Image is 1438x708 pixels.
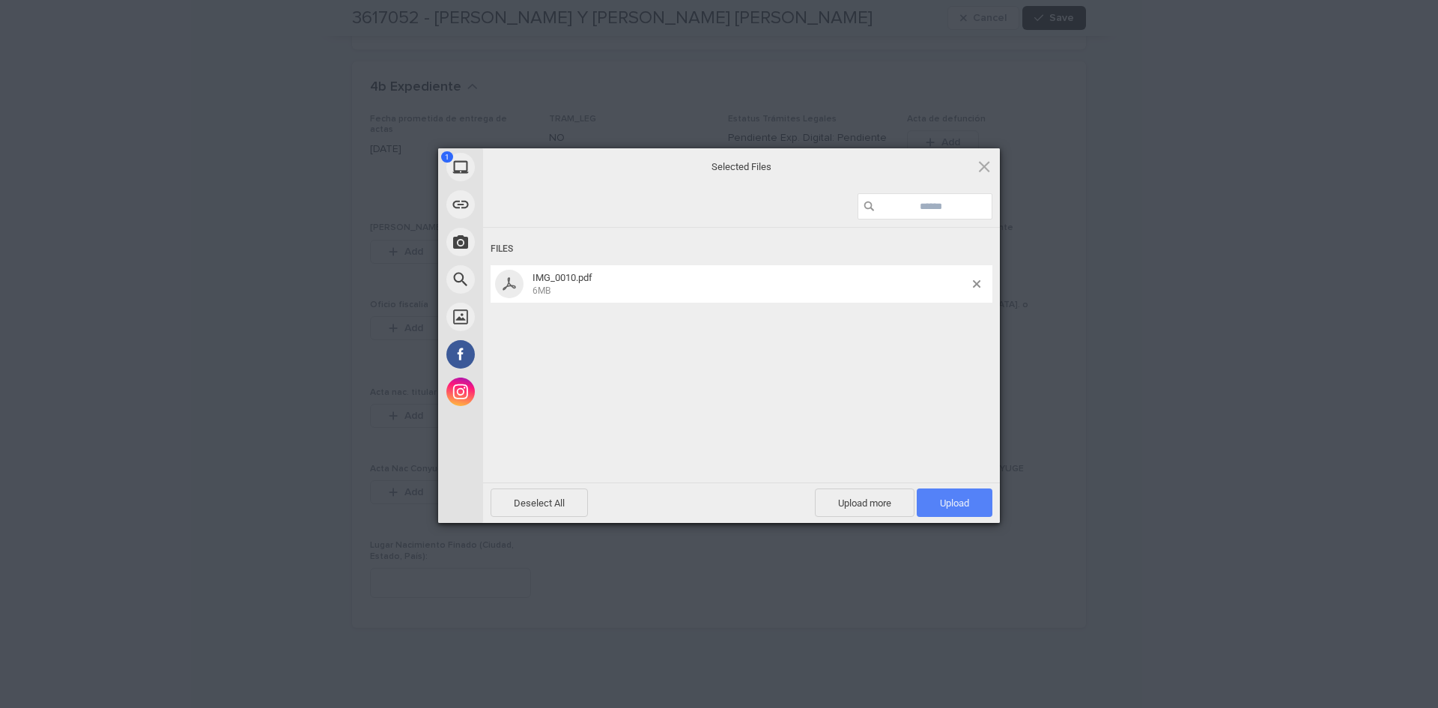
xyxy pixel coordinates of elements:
span: Upload [917,488,992,517]
div: Instagram [438,373,618,411]
span: Deselect All [491,488,588,517]
div: Take Photo [438,223,618,261]
div: Files [491,235,992,263]
span: IMG_0010.pdf [533,272,592,283]
span: Upload more [815,488,914,517]
span: Selected Files [592,160,891,173]
div: Web Search [438,261,618,298]
span: IMG_0010.pdf [528,272,973,297]
span: Click here or hit ESC to close picker [976,158,992,175]
div: Unsplash [438,298,618,336]
span: Upload [940,497,969,509]
span: 6MB [533,285,550,296]
span: 1 [441,151,453,163]
div: Link (URL) [438,186,618,223]
div: Facebook [438,336,618,373]
div: My Device [438,148,618,186]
